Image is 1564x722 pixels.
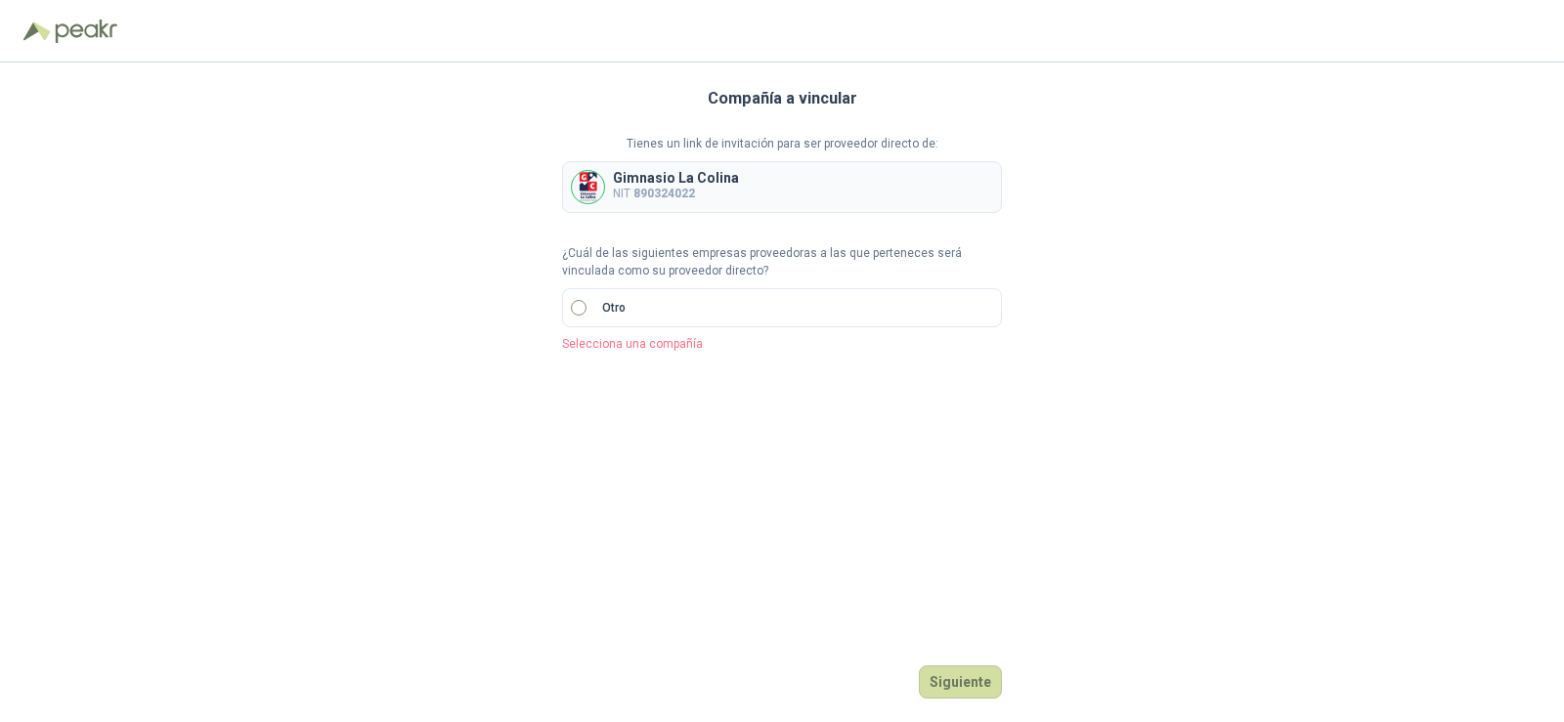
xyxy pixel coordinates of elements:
[562,335,1002,354] p: Selecciona una compañía
[562,244,1002,281] p: ¿Cuál de las siguientes empresas proveedoras a las que perteneces será vinculada como su proveedo...
[55,20,117,43] img: Peakr
[613,185,739,203] p: NIT
[562,135,1002,153] p: Tienes un link de invitación para ser proveedor directo de:
[633,187,695,200] b: 890324022
[572,171,604,203] img: Company Logo
[23,21,51,41] img: Logo
[613,171,739,185] p: Gimnasio La Colina
[602,299,626,318] p: Otro
[708,86,857,111] h3: Compañía a vincular
[919,665,1002,699] button: Siguiente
